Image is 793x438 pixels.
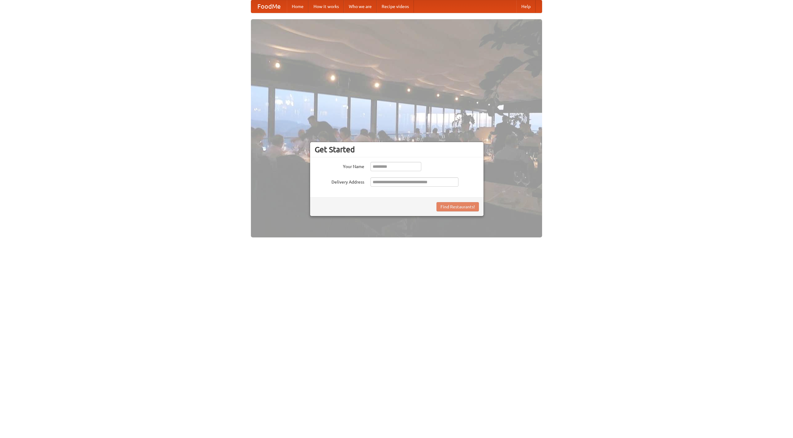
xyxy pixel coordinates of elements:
label: Delivery Address [315,177,364,185]
a: FoodMe [251,0,287,13]
label: Your Name [315,162,364,170]
button: Find Restaurants! [436,202,479,211]
a: Home [287,0,309,13]
h3: Get Started [315,145,479,154]
a: Help [516,0,536,13]
a: Who we are [344,0,377,13]
a: Recipe videos [377,0,414,13]
a: How it works [309,0,344,13]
